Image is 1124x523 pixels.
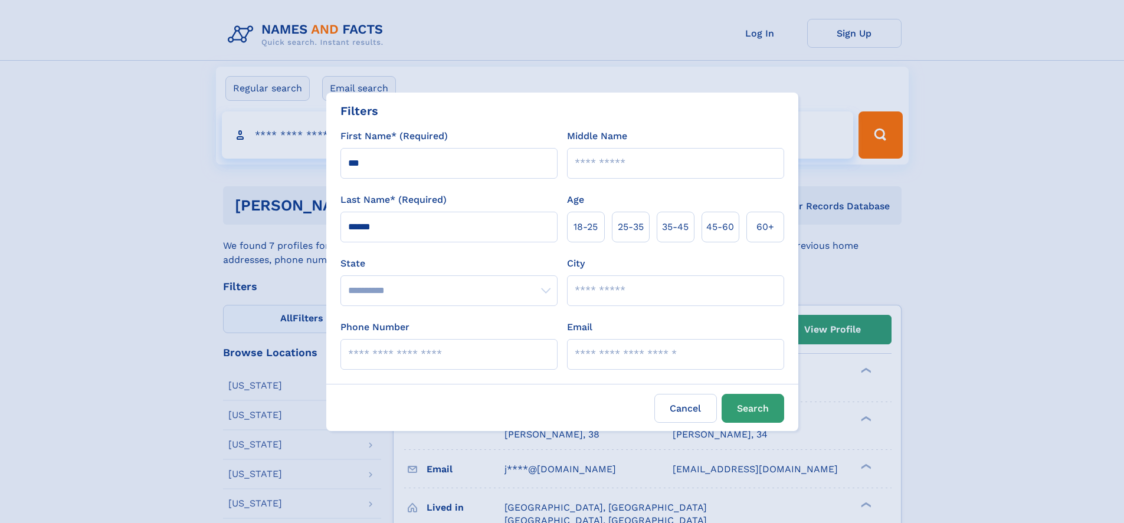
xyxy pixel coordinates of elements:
[567,193,584,207] label: Age
[340,193,447,207] label: Last Name* (Required)
[340,320,409,334] label: Phone Number
[567,256,585,271] label: City
[706,220,734,234] span: 45‑60
[567,320,592,334] label: Email
[567,129,627,143] label: Middle Name
[618,220,644,234] span: 25‑35
[340,129,448,143] label: First Name* (Required)
[574,220,598,234] span: 18‑25
[756,220,774,234] span: 60+
[662,220,689,234] span: 35‑45
[654,394,717,423] label: Cancel
[722,394,784,423] button: Search
[340,102,378,120] div: Filters
[340,256,558,271] label: State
